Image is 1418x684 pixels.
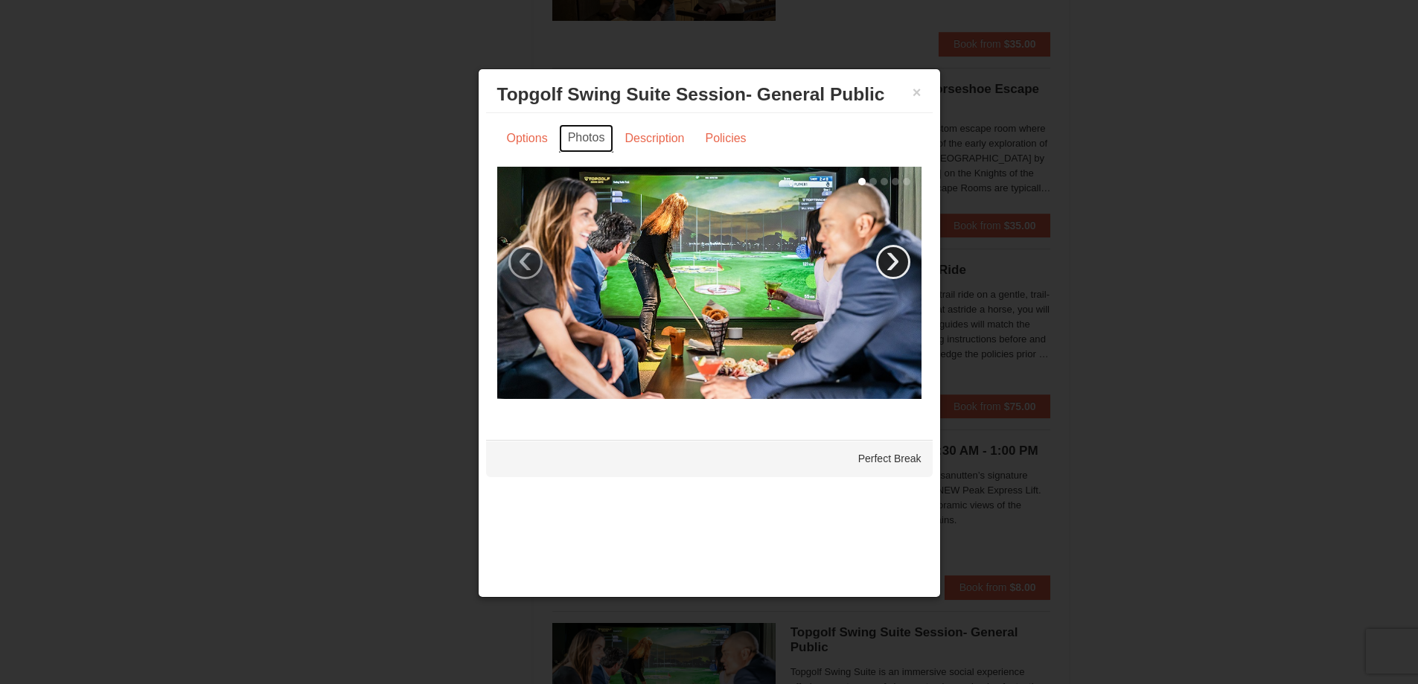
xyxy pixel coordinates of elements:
[559,124,614,153] a: Photos
[497,124,558,153] a: Options
[695,124,756,153] a: Policies
[497,167,922,399] img: 19664770-17-d333e4c3.jpg
[876,245,910,279] a: ›
[497,83,922,106] h3: Topgolf Swing Suite Session- General Public
[486,440,933,477] div: Perfect Break
[913,85,922,100] button: ×
[508,245,543,279] a: ‹
[615,124,694,153] a: Description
